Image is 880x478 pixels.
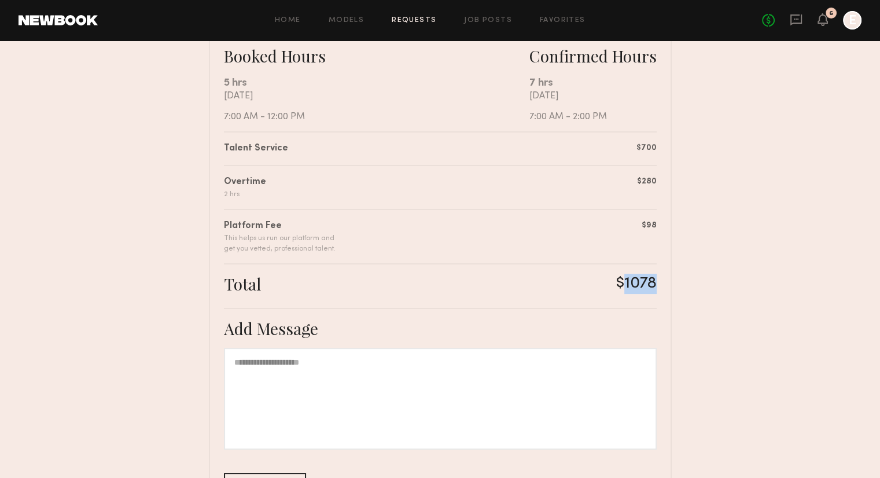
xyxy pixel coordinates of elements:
[529,46,657,66] div: Confirmed Hours
[616,274,657,294] div: $1078
[224,233,336,254] div: This helps us run our platform and get you vetted, professional talent.
[224,318,657,339] div: Add Message
[224,175,266,189] div: Overtime
[224,75,529,91] div: 5 hrs
[224,219,336,233] div: Platform Fee
[540,17,586,24] a: Favorites
[224,142,288,156] div: Talent Service
[637,175,657,187] div: $280
[275,17,301,24] a: Home
[464,17,512,24] a: Job Posts
[224,46,529,66] div: Booked Hours
[224,91,529,122] div: [DATE] 7:00 AM - 12:00 PM
[829,10,833,17] div: 6
[529,91,657,122] div: [DATE] 7:00 AM - 2:00 PM
[224,274,261,294] div: Total
[843,11,861,30] a: E
[636,142,657,154] div: $700
[329,17,364,24] a: Models
[529,75,657,91] div: 7 hrs
[392,17,436,24] a: Requests
[224,189,266,200] div: 2 hrs
[642,219,657,231] div: $98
